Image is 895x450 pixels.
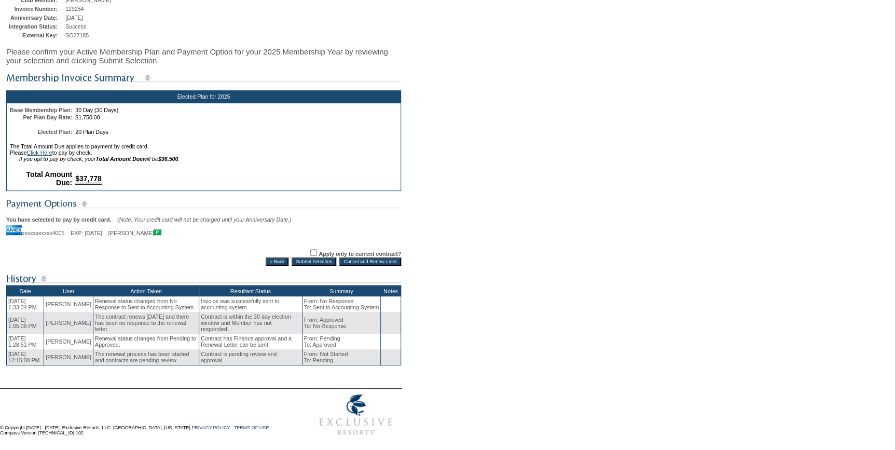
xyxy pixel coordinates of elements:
[93,285,199,297] th: Action Taken
[44,349,93,365] td: [PERSON_NAME]
[6,90,401,103] div: Elected Plan for 2025
[381,285,401,297] th: Notes
[74,129,398,135] td: 20 Plan Days
[93,312,199,334] td: The contract renews [DATE] and there has been no response to the renewal letter.
[9,32,63,38] td: External Key:
[95,156,143,162] b: Total Amount Due
[158,156,178,162] b: $36,500
[9,143,398,162] td: The Total Amount Due applies to payment by credit card. Please to pay by check.
[6,42,401,70] div: Please confirm your Active Membership Plan and Payment Option for your 2025 Membership Year by re...
[27,149,52,156] a: Click Here
[74,114,398,120] td: $1,750.00
[6,216,111,223] b: You have selected to pay by credit card.
[302,296,381,312] td: From: No Response To: Sent to Accounting System
[199,334,302,349] td: Contract has Finance approval and a Renewal Letter can be sent.
[266,257,289,266] input: < Back
[302,312,381,334] td: From: Approved To: No Response
[302,285,381,297] th: Summary
[65,23,86,30] span: Success
[199,285,302,297] th: Resultant Status
[44,334,93,349] td: [PERSON_NAME]
[93,334,199,349] td: Renewal status changed from Pending to Approved.
[44,296,93,312] td: [PERSON_NAME]
[7,312,44,334] td: [DATE] 1:05:08 PM
[292,257,336,266] input: Submit Selection
[199,312,302,334] td: Contract is within the 30 day election window and Member has not responded.
[6,272,401,285] img: subTtlHistory.gif
[199,349,302,365] td: Contract is pending review and approval.
[7,296,44,312] td: [DATE] 1:33:34 PM
[199,296,302,312] td: Invoice was successfully sent to accounting system
[74,107,398,113] td: 30 Day (30 Days)
[9,23,63,30] td: Integration Status:
[191,425,230,430] a: PRIVACY POLICY
[302,349,381,365] td: From: Not Started To: Pending
[44,312,93,334] td: [PERSON_NAME]
[6,223,401,236] div: xxxxxxxxxxx4005 EXP: [DATE] [PERSON_NAME]
[10,107,72,113] b: Base Membership Plan:
[65,15,83,21] span: [DATE]
[23,114,72,120] b: Per Plan Day Rate:
[65,32,89,38] span: SO27185
[75,174,102,185] span: $37,778
[6,225,22,235] img: icon_cc_amex.gif
[44,285,93,297] th: User
[93,349,199,365] td: The renewal process has been started and contracts are pending review.
[6,197,401,210] img: subTtlPaymentOptions.gif
[7,334,44,349] td: [DATE] 1:28:51 PM
[6,71,401,84] img: subTtlMembershipInvoiceSummary.gif
[154,229,161,235] img: icon_primary.gif
[234,425,269,430] a: TERMS OF USE
[7,285,44,297] th: Date
[319,251,401,257] label: Apply only to current contract?
[93,296,199,312] td: Renewal status changed from No Response to Sent to Accounting System
[9,15,63,21] td: Anniversary Date:
[19,156,180,162] i: If you opt to pay by check, your will be .
[117,216,291,223] span: (Note: Your credit card will not be charged until your Anniversary Date.)
[7,349,44,365] td: [DATE] 12:15:00 PM
[302,334,381,349] td: From: Pending To: Approved
[309,389,402,441] img: Exclusive Resorts
[9,6,63,12] td: Invoice Number:
[339,257,401,266] input: Cancel and Renew Later
[37,129,72,135] b: Elected Plan:
[26,170,73,187] b: Total Amount Due:
[65,6,84,12] span: 129254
